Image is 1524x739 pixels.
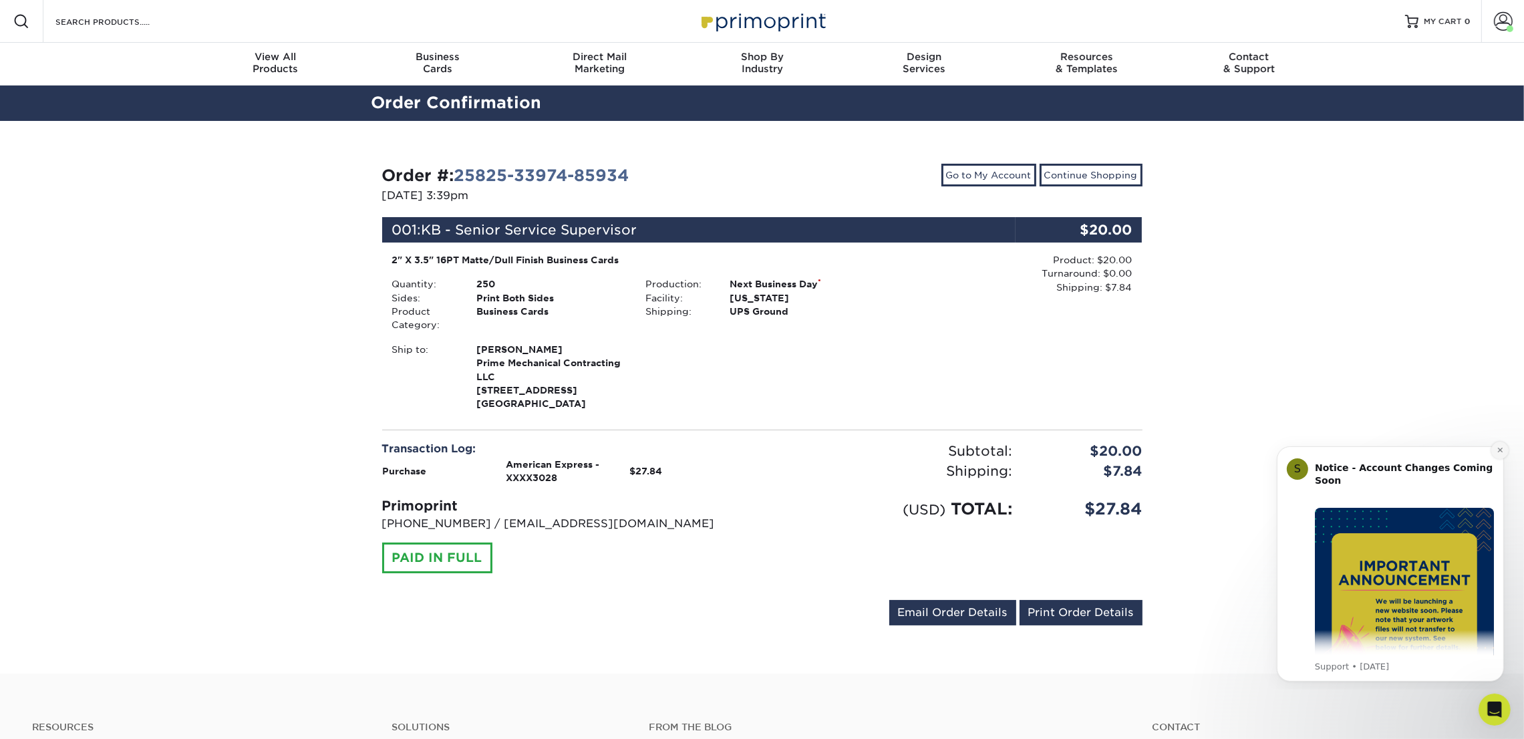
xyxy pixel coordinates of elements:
a: BusinessCards [356,43,518,86]
img: Profile image for Erica [38,7,59,29]
a: [DOMAIN_NAME] [31,244,109,255]
div: Once approved, the order will be submitted to production shortly. Please let us know if you have ... [21,335,208,426]
div: Primoprint [382,496,752,516]
div: Quantity: [382,277,466,291]
div: Production: [635,277,720,291]
iframe: Intercom live chat [1479,694,1511,726]
div: Business Cards [466,305,635,332]
span: [PERSON_NAME] [476,343,625,356]
span: 0 [1465,17,1471,26]
a: Continue Shopping [1040,164,1142,186]
div: At your convenience, please return to and log in to your account. From there, go to Account > Act... [21,230,208,309]
img: Primoprint [696,7,829,35]
a: Contact [1153,722,1492,733]
button: Home [209,5,235,31]
div: Facility: [635,291,720,305]
input: SEARCH PRODUCTS..... [54,13,184,29]
span: [STREET_ADDRESS] [476,384,625,397]
div: Product: $20.00 Turnaround: $0.00 Shipping: $7.84 [889,253,1132,294]
button: Emoji picker [21,438,31,448]
div: $7.84 [1022,461,1153,481]
span: Shop By [681,51,843,63]
div: Cards [356,51,518,75]
div: PAID IN FULL [382,543,492,573]
div: $20.00 [1022,441,1153,461]
button: go back [9,5,34,31]
div: Ship to: [382,343,466,411]
button: Upload attachment [63,438,74,448]
a: Go to My Account [941,164,1036,186]
div: Shipping: [762,461,1022,481]
div: Next Business Day [720,277,889,291]
a: DesignServices [843,43,1006,86]
h4: Resources [32,722,371,733]
small: (USD) [903,501,945,518]
div: Industry [681,51,843,75]
div: Marketing [518,51,681,75]
p: [DATE] 3:39pm [382,188,752,204]
a: Email Order Details [889,600,1016,625]
span: Direct Mail [518,51,681,63]
div: Transaction Log: [382,441,752,457]
strong: $27.84 [629,466,662,476]
div: Subtotal: [762,441,1022,461]
span: Contact [1168,51,1330,63]
button: Gif picker [42,438,53,448]
span: Business [356,51,518,63]
a: Direct MailMarketing [518,43,681,86]
textarea: Message… [11,410,256,432]
p: Active 30m ago [65,17,133,30]
div: Sides: [382,291,466,305]
span: KB - Senior Service Supervisor [422,222,637,238]
span: Resources [1006,51,1168,63]
h2: Order Confirmation [361,91,1163,116]
div: & Support [1168,51,1330,75]
strong: Order #: [382,166,629,185]
div: UPS Ground [720,305,889,318]
div: 250 [466,277,635,291]
div: Shipping: [635,305,720,318]
a: Print Order Details [1020,600,1142,625]
div: Services [843,51,1006,75]
h4: Solutions [392,722,629,733]
div: & Templates [1006,51,1168,75]
span: Prime Mechanical Contracting LLC [476,356,625,384]
h1: [PERSON_NAME] [65,7,152,17]
span: MY CART [1424,16,1462,27]
div: Close [235,5,259,29]
span: Design [843,51,1006,63]
strong: American Express - XXXX3028 [506,459,599,483]
div: Product Category: [382,305,466,332]
div: Products [194,51,357,75]
span: View All [194,51,357,63]
a: Contact& Support [1168,43,1330,86]
div: 001: [382,217,1016,243]
button: Start recording [85,438,96,448]
button: Send a message… [228,432,251,454]
h4: From the Blog [649,722,1116,733]
strong: [GEOGRAPHIC_DATA] [476,343,625,410]
p: [PHONE_NUMBER] / [EMAIL_ADDRESS][DOMAIN_NAME] [382,516,752,532]
span: TOTAL: [951,499,1012,519]
div: 2" X 3.5" 16PT Matte/Dull Finish Business Cards [392,253,879,267]
div: [US_STATE] [720,291,889,305]
a: Resources& Templates [1006,43,1168,86]
div: $27.84 [1022,497,1153,521]
a: 25825-33974-85934 [454,166,629,185]
div: $20.00 [1016,217,1142,243]
iframe: Intercom notifications message [1257,434,1524,690]
div: Print Both Sides [466,291,635,305]
a: Shop ByIndustry [681,43,843,86]
i: You will receive a copy of this message by email [21,401,204,425]
a: View AllProducts [194,43,357,86]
